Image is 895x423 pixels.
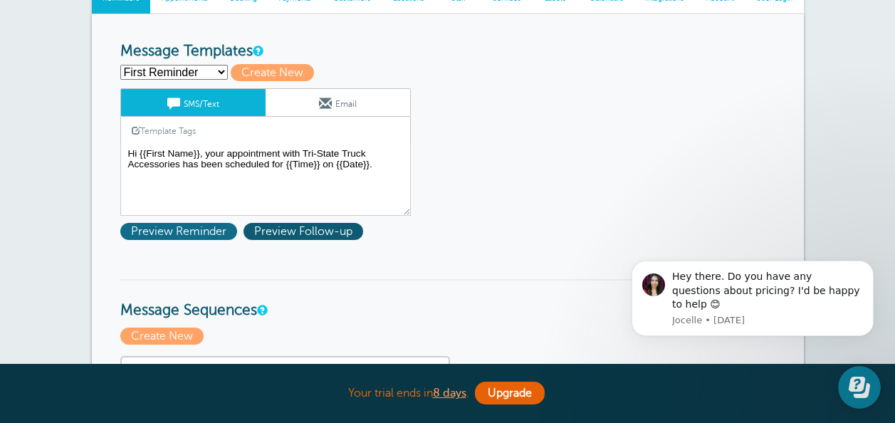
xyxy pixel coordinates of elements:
[266,89,410,116] a: Email
[610,257,895,390] iframe: Intercom notifications message
[120,145,411,216] textarea: Hi {{First Name}}, your appointment with Tri-State Truck Accessories has been scheduled for {{Tim...
[231,66,320,79] a: Create New
[475,382,545,404] a: Upgrade
[120,330,207,343] a: Create New
[231,64,314,81] span: Create New
[253,46,261,56] a: This is the wording for your reminder and follow-up messages. You can create multiple templates i...
[92,378,804,409] div: Your trial ends in .
[120,225,244,238] a: Preview Reminder
[120,43,775,61] h3: Message Templates
[244,225,367,238] a: Preview Follow-up
[120,279,775,320] h3: Message Sequences
[120,328,204,345] span: Create New
[244,223,363,240] span: Preview Follow-up
[120,223,237,240] span: Preview Reminder
[121,89,266,116] a: SMS/Text
[121,117,206,145] a: Template Tags
[257,305,266,315] a: Message Sequences allow you to setup multiple reminder schedules that can use different Message T...
[433,387,466,399] a: 8 days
